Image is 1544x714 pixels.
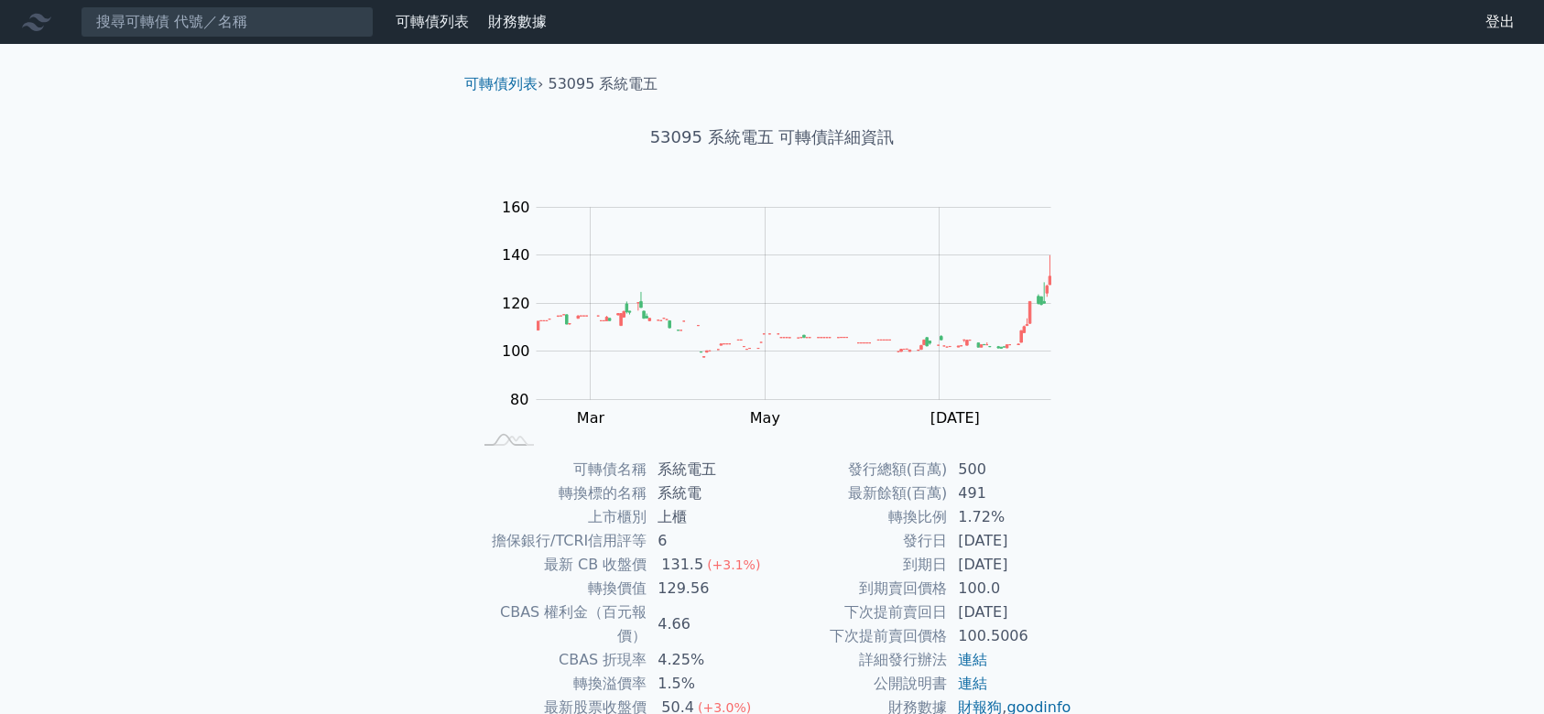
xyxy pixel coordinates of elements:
td: 轉換標的名稱 [472,481,647,505]
tspan: 80 [510,391,528,408]
td: CBAS 折現率 [472,648,647,672]
tspan: May [750,409,780,427]
td: 4.66 [647,600,772,648]
h1: 53095 系統電五 可轉債詳細資訊 [450,124,1094,150]
tspan: [DATE] [930,409,980,427]
td: 詳細發行辦法 [772,648,947,672]
td: 公開說明書 [772,672,947,696]
tspan: 140 [502,247,530,265]
tspan: Mar [577,409,605,427]
td: 系統電五 [647,458,772,481]
a: 連結 [958,675,987,692]
td: 100.0 [947,577,1072,600]
td: 4.25% [647,648,772,672]
td: 1.72% [947,505,1072,529]
td: 500 [947,458,1072,481]
td: 最新餘額(百萬) [772,481,947,505]
td: 發行日 [772,529,947,553]
li: › [464,73,543,95]
td: 上市櫃別 [472,505,647,529]
input: 搜尋可轉債 代號／名稱 [81,6,374,38]
td: 6 [647,529,772,553]
td: 491 [947,481,1072,505]
td: [DATE] [947,553,1072,577]
td: 最新 CB 收盤價 [472,553,647,577]
tspan: 160 [502,199,530,216]
td: [DATE] [947,529,1072,553]
td: [DATE] [947,600,1072,624]
td: 擔保銀行/TCRI信用評等 [472,529,647,553]
iframe: Chat Widget [1452,626,1544,714]
td: 發行總額(百萬) [772,458,947,481]
g: Chart [493,199,1079,464]
td: CBAS 權利金（百元報價） [472,600,647,648]
td: 轉換比例 [772,505,947,529]
tspan: 100 [502,343,530,361]
div: 聊天小工具 [1452,626,1544,714]
div: 131.5 [658,553,707,577]
a: 登出 [1471,7,1529,37]
td: 下次提前賣回日 [772,600,947,624]
span: (+3.1%) [707,557,760,572]
td: 下次提前賣回價格 [772,624,947,648]
td: 系統電 [647,481,772,505]
td: 129.56 [647,577,772,600]
a: 財務數據 [488,13,547,30]
td: 到期日 [772,553,947,577]
td: 轉換溢價率 [472,672,647,696]
li: 53095 系統電五 [549,73,658,95]
tspan: 120 [502,295,530,312]
a: 連結 [958,651,987,668]
td: 到期賣回價格 [772,577,947,600]
td: 可轉債名稱 [472,458,647,481]
a: 可轉債列表 [464,75,538,92]
a: 可轉債列表 [396,13,469,30]
td: 上櫃 [647,505,772,529]
td: 1.5% [647,672,772,696]
td: 轉換價值 [472,577,647,600]
td: 100.5006 [947,624,1072,648]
